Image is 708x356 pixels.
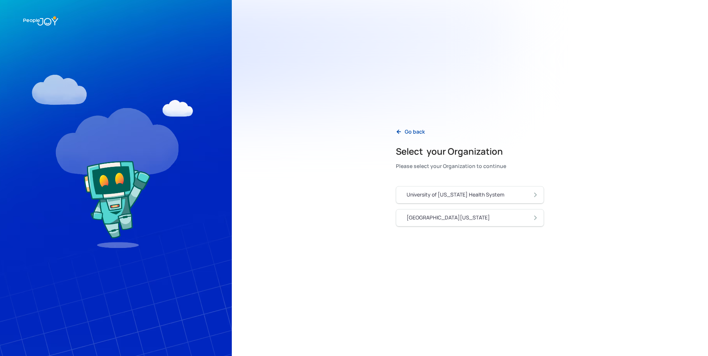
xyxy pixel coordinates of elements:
[407,191,504,198] div: University of [US_STATE] Health System
[407,214,490,221] div: [GEOGRAPHIC_DATA][US_STATE]
[405,128,425,135] div: Go back
[390,124,431,140] a: Go back
[396,209,544,226] a: [GEOGRAPHIC_DATA][US_STATE]
[396,186,544,204] a: University of [US_STATE] Health System
[396,145,506,157] h2: Select your Organization
[396,161,506,171] div: Please select your Organization to continue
